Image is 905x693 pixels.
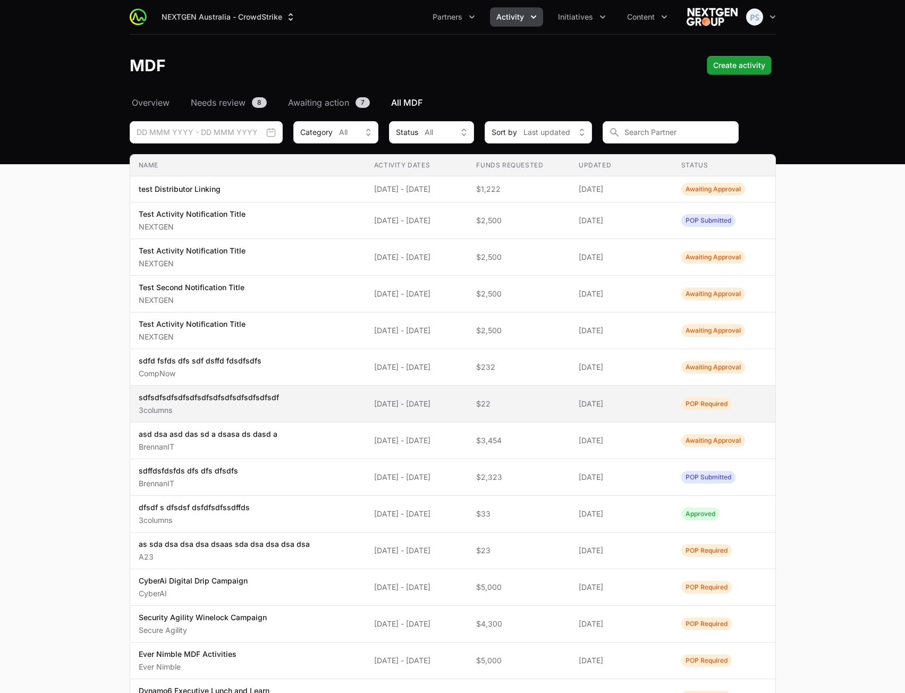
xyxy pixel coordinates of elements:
[189,96,269,109] a: Needs review8
[570,155,673,176] th: Updated
[579,252,664,263] span: [DATE]
[621,7,674,27] button: Content
[139,649,236,660] p: Ever Nimble MDF Activities
[389,121,474,143] div: Activity Status filter
[681,544,732,557] span: Activity Status
[476,325,562,336] span: $2,500
[139,478,238,489] p: BrennanIT
[139,576,248,586] p: CyberAi Digital Drip Campaign
[476,619,562,629] span: $4,300
[681,324,745,337] span: Activity Status
[681,471,735,484] span: Activity Status
[579,582,664,593] span: [DATE]
[476,509,562,519] span: $33
[490,7,543,27] div: Activity menu
[139,442,277,452] p: BrennanIT
[139,405,279,416] p: 3columns
[713,59,765,72] span: Create activity
[579,545,664,556] span: [DATE]
[603,121,739,143] input: Search Partner
[130,96,172,109] a: Overview
[374,325,460,336] span: [DATE] - [DATE]
[374,472,460,483] span: [DATE] - [DATE]
[681,508,720,520] span: Activity Status
[300,127,333,138] span: Category
[366,155,468,176] th: Activity Dates
[391,96,422,109] span: All MDF
[374,184,460,195] span: [DATE] - [DATE]
[139,612,267,623] p: Security Agility Winelock Campaign
[139,356,261,366] p: sdfd fsfds dfs sdf dsffd fdsdfsdfs
[485,121,592,143] div: Sort by filter
[687,6,738,28] img: NEXTGEN Australia
[293,121,378,143] button: CategoryAll
[476,252,562,263] span: $2,500
[389,96,425,109] a: All MDF
[681,251,745,264] span: Activity Status
[139,332,246,342] p: NEXTGEN
[425,127,433,138] span: All
[468,155,570,176] th: Funds Requested
[476,655,562,666] span: $5,000
[707,56,772,75] button: Create activity
[681,361,745,374] span: Activity Status
[356,97,370,108] span: 7
[293,121,378,143] div: Activity Type filter
[139,552,310,562] p: A23
[490,7,543,27] button: Activity
[681,214,735,227] span: Activity Status
[681,183,745,196] span: Activity Status
[252,97,267,108] span: 8
[374,252,460,263] span: [DATE] - [DATE]
[552,7,612,27] button: Initiatives
[191,96,246,109] span: Needs review
[139,662,236,672] p: Ever Nimble
[681,618,732,630] span: Activity Status
[374,399,460,409] span: [DATE] - [DATE]
[139,295,244,306] p: NEXTGEN
[139,539,310,550] p: as sda dsa dsa dsa dsaas sda dsa dsa dsa dsa
[374,619,460,629] span: [DATE] - [DATE]
[579,399,664,409] span: [DATE]
[155,7,302,27] button: NEXTGEN Australia - CrowdStrike
[496,12,524,22] span: Activity
[374,582,460,593] span: [DATE] - [DATE]
[374,655,460,666] span: [DATE] - [DATE]
[374,545,460,556] span: [DATE] - [DATE]
[139,246,246,256] p: Test Activity Notification Title
[492,127,517,138] span: Sort by
[139,588,248,599] p: CyberAI
[579,362,664,373] span: [DATE]
[523,127,570,138] span: Last updated
[139,515,250,526] p: 3columns
[426,7,481,27] button: Partners
[681,288,745,300] span: Activity Status
[426,7,481,27] div: Partners menu
[132,96,170,109] span: Overview
[286,96,372,109] a: Awaiting action7
[374,362,460,373] span: [DATE] - [DATE]
[681,581,732,594] span: Activity Status
[558,12,593,22] span: Initiatives
[374,509,460,519] span: [DATE] - [DATE]
[130,96,776,109] nav: MDF navigation
[139,392,279,403] p: sdfsdfsdfsdfsdfsdfsdfsdfsdfsdfsdfsdf
[130,155,366,176] th: Name
[130,121,283,143] input: DD MMM YYYY - DD MMM YYYY
[476,582,562,593] span: $5,000
[476,399,562,409] span: $22
[627,12,655,22] span: Content
[374,435,460,446] span: [DATE] - [DATE]
[579,472,664,483] span: [DATE]
[579,325,664,336] span: [DATE]
[374,289,460,299] span: [DATE] - [DATE]
[139,625,267,636] p: Secure Agility
[139,222,246,232] p: NEXTGEN
[139,209,246,219] p: Test Activity Notification Title
[552,7,612,27] div: Initiatives menu
[130,9,147,26] img: ActivitySource
[139,368,261,379] p: CompNow
[139,184,221,195] p: test Distributor Linking
[396,127,418,138] span: Status
[139,466,238,476] p: sdffdsfdsfds dfs dfs dfsdfs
